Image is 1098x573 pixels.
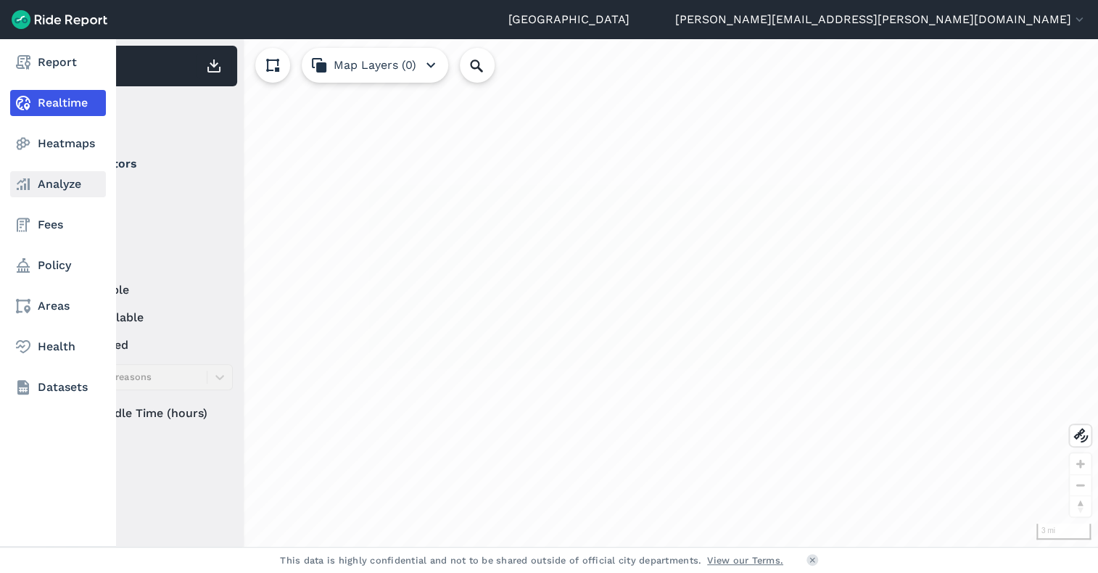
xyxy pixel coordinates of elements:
img: Ride Report [12,10,107,29]
a: Areas [10,293,106,319]
a: View our Terms. [707,553,783,567]
a: Datasets [10,374,106,400]
a: Realtime [10,90,106,116]
label: reserved [59,337,233,354]
a: Fees [10,212,106,238]
a: Health [10,334,106,360]
button: Map Layers (0) [302,48,448,83]
label: Lime [59,212,233,229]
a: Policy [10,252,106,279]
label: Bird [59,184,233,202]
summary: Operators [59,144,231,184]
input: Search Location or Vehicles [460,48,518,83]
summary: Status [59,241,231,281]
label: unavailable [59,309,233,326]
div: Idle Time (hours) [59,400,233,426]
a: Analyze [10,171,106,197]
div: Filter [53,93,237,138]
label: available [59,281,233,299]
a: Heatmaps [10,131,106,157]
div: loading [46,39,1098,547]
button: [PERSON_NAME][EMAIL_ADDRESS][PERSON_NAME][DOMAIN_NAME] [675,11,1086,28]
a: [GEOGRAPHIC_DATA] [508,11,630,28]
a: Report [10,49,106,75]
